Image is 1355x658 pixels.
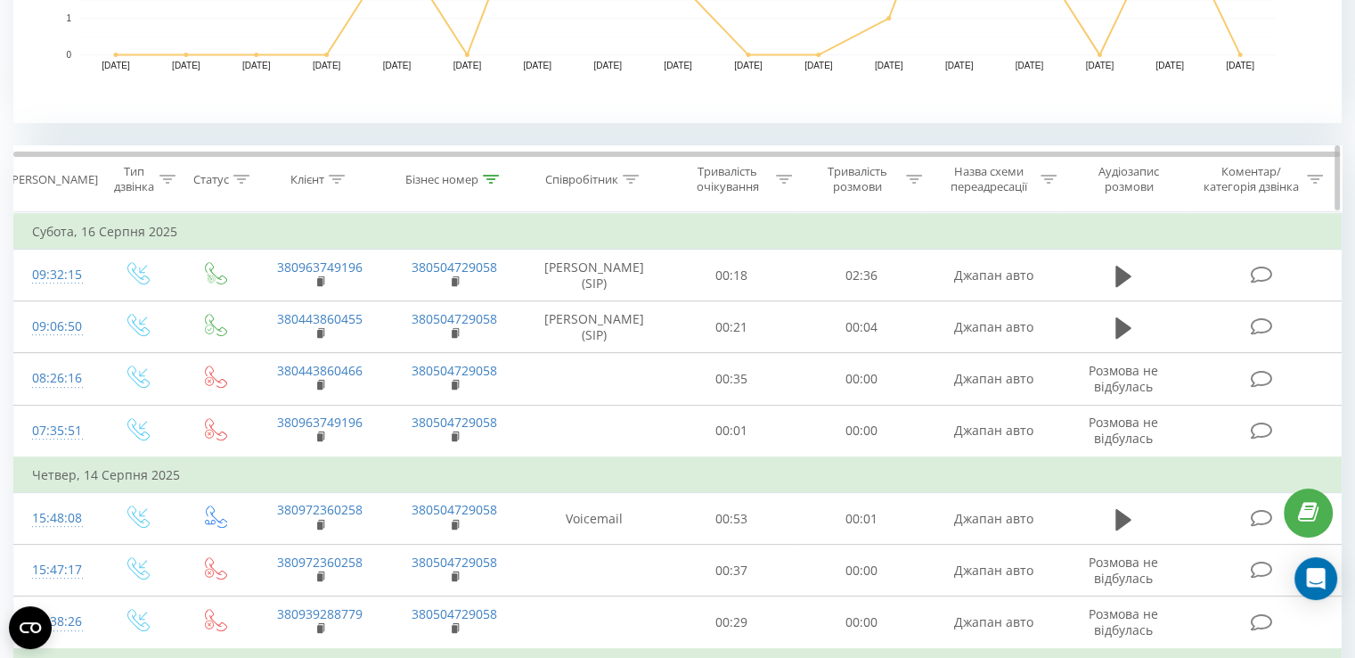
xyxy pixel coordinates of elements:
[242,61,271,70] text: [DATE]
[545,172,618,187] div: Співробітник
[796,545,926,596] td: 00:00
[796,301,926,353] td: 00:04
[453,61,482,70] text: [DATE]
[412,259,497,276] a: 380504729058
[277,501,363,518] a: 380972360258
[667,545,796,596] td: 00:37
[945,61,974,70] text: [DATE]
[1016,61,1044,70] text: [DATE]
[943,164,1036,194] div: Назва схеми переадресації
[277,605,363,622] a: 380939288779
[32,553,79,588] div: 15:47:17
[1294,557,1337,600] div: Open Intercom Messenger
[926,301,1060,353] td: Джапан авто
[926,596,1060,649] td: Джапан авто
[1077,164,1181,194] div: Аудіозапис розмови
[1089,414,1158,447] span: Розмова не відбулась
[412,501,497,518] a: 380504729058
[1089,554,1158,587] span: Розмова не відбулась
[32,309,79,344] div: 09:06:50
[926,493,1060,545] td: Джапан авто
[9,606,52,649] button: Open CMP widget
[1089,605,1158,638] span: Розмова не відбулась
[412,362,497,379] a: 380504729058
[667,405,796,457] td: 00:01
[667,493,796,545] td: 00:53
[193,172,229,187] div: Статус
[14,457,1342,493] td: Четвер, 14 Серпня 2025
[1226,61,1254,70] text: [DATE]
[522,301,667,353] td: [PERSON_NAME] (SIP)
[796,493,926,545] td: 00:01
[683,164,772,194] div: Тривалість очікування
[667,250,796,301] td: 00:18
[277,362,363,379] a: 380443860466
[32,605,79,639] div: 12:38:26
[593,61,622,70] text: [DATE]
[667,353,796,405] td: 00:35
[412,605,497,622] a: 380504729058
[667,301,796,353] td: 00:21
[522,493,667,545] td: Voicemail
[313,61,341,70] text: [DATE]
[926,545,1060,596] td: Джапан авто
[926,250,1060,301] td: Джапан авто
[523,61,551,70] text: [DATE]
[102,61,130,70] text: [DATE]
[664,61,692,70] text: [DATE]
[112,164,154,194] div: Тип дзвінка
[875,61,903,70] text: [DATE]
[8,172,98,187] div: [PERSON_NAME]
[383,61,412,70] text: [DATE]
[290,172,324,187] div: Клієнт
[32,258,79,292] div: 09:32:15
[812,164,902,194] div: Тривалість розмови
[1086,61,1114,70] text: [DATE]
[796,596,926,649] td: 00:00
[804,61,833,70] text: [DATE]
[14,214,1342,250] td: Субота, 16 Серпня 2025
[32,414,79,448] div: 07:35:51
[277,310,363,327] a: 380443860455
[277,414,363,431] a: 380963749196
[172,61,200,70] text: [DATE]
[667,596,796,649] td: 00:29
[926,405,1060,457] td: Джапан авто
[66,13,71,23] text: 1
[66,50,71,60] text: 0
[412,554,497,571] a: 380504729058
[522,250,667,301] td: [PERSON_NAME] (SIP)
[1089,362,1158,395] span: Розмова не відбулась
[405,172,478,187] div: Бізнес номер
[1155,61,1184,70] text: [DATE]
[926,353,1060,405] td: Джапан авто
[734,61,763,70] text: [DATE]
[412,414,497,431] a: 380504729058
[796,405,926,457] td: 00:00
[32,361,79,396] div: 08:26:16
[796,353,926,405] td: 00:00
[277,259,363,276] a: 380963749196
[1198,164,1302,194] div: Коментар/категорія дзвінка
[796,250,926,301] td: 02:36
[277,554,363,571] a: 380972360258
[412,310,497,327] a: 380504729058
[32,501,79,536] div: 15:48:08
